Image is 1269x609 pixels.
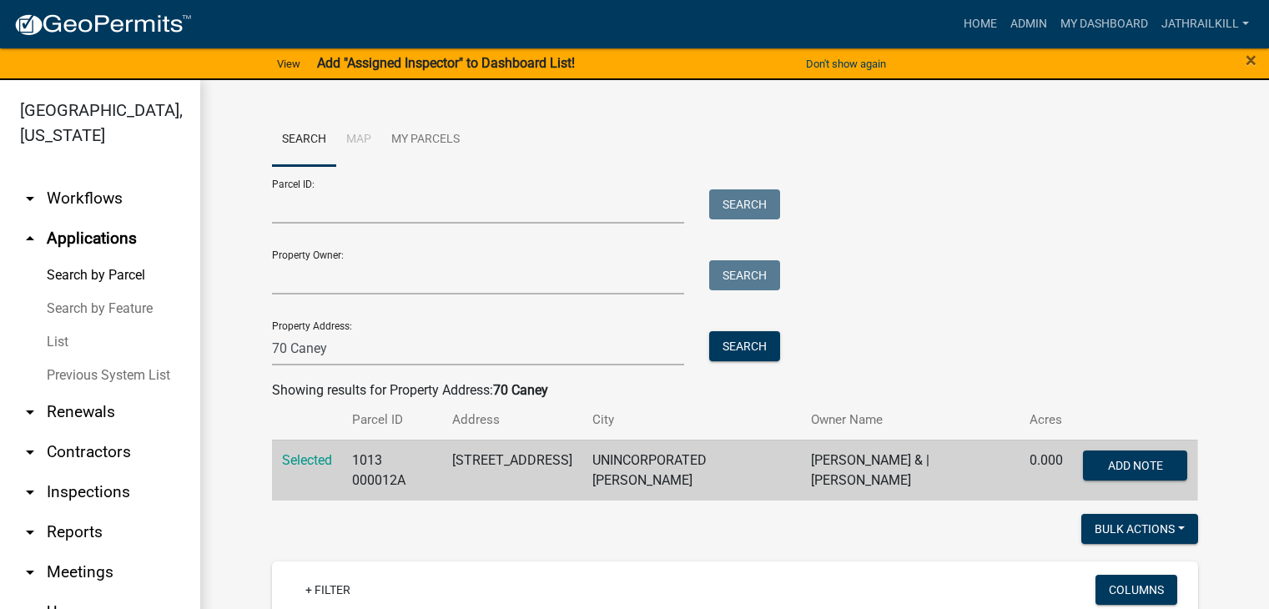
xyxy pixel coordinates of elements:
[342,400,443,440] th: Parcel ID
[1081,514,1198,544] button: Bulk Actions
[1095,575,1177,605] button: Columns
[20,562,40,582] i: arrow_drop_down
[442,400,582,440] th: Address
[20,482,40,502] i: arrow_drop_down
[381,113,470,167] a: My Parcels
[582,400,801,440] th: City
[20,402,40,422] i: arrow_drop_down
[957,8,1004,40] a: Home
[1004,8,1054,40] a: Admin
[20,229,40,249] i: arrow_drop_up
[20,522,40,542] i: arrow_drop_down
[272,380,1198,400] div: Showing results for Property Address:
[342,440,443,501] td: 1013 000012A
[442,440,582,501] td: [STREET_ADDRESS]
[1054,8,1155,40] a: My Dashboard
[801,440,1020,501] td: [PERSON_NAME] & | [PERSON_NAME]
[20,189,40,209] i: arrow_drop_down
[582,440,801,501] td: UNINCORPORATED [PERSON_NAME]
[709,331,780,361] button: Search
[709,260,780,290] button: Search
[493,382,548,398] strong: 70 Caney
[1246,50,1256,70] button: Close
[709,189,780,219] button: Search
[1155,8,1256,40] a: Jathrailkill
[1020,400,1073,440] th: Acres
[1246,48,1256,72] span: ×
[799,50,893,78] button: Don't show again
[1020,440,1073,501] td: 0.000
[1108,458,1163,471] span: Add Note
[317,55,575,71] strong: Add "Assigned Inspector" to Dashboard List!
[282,452,332,468] a: Selected
[270,50,307,78] a: View
[20,442,40,462] i: arrow_drop_down
[272,113,336,167] a: Search
[1083,450,1187,481] button: Add Note
[292,575,364,605] a: + Filter
[801,400,1020,440] th: Owner Name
